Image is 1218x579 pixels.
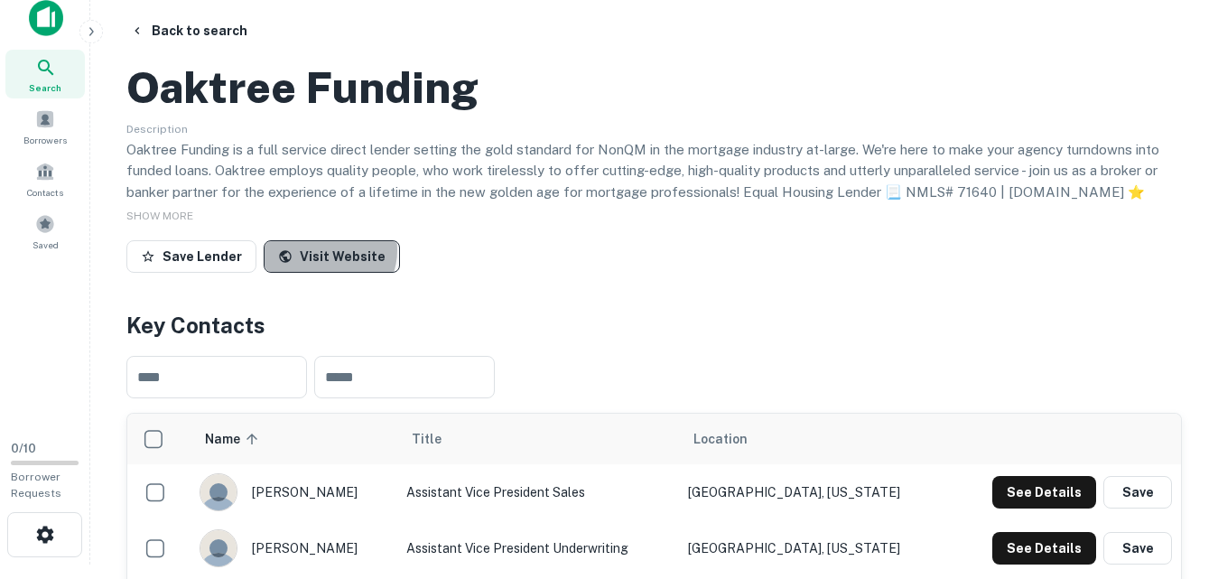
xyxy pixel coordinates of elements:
[679,414,949,464] th: Location
[205,428,264,450] span: Name
[126,240,256,273] button: Save Lender
[5,50,85,98] a: Search
[5,207,85,256] a: Saved
[200,530,237,566] img: 244xhbkr7g40x6bsu4gi6q4ry
[126,210,193,222] span: SHOW MORE
[27,185,63,200] span: Contacts
[11,442,36,455] span: 0 / 10
[191,414,397,464] th: Name
[126,123,188,135] span: Description
[397,520,679,576] td: Assistant Vice President Underwriting
[5,102,85,151] a: Borrowers
[33,238,59,252] span: Saved
[126,139,1182,203] p: Oaktree Funding is a full service direct lender setting the gold standard for NonQM in the mortga...
[1103,532,1172,565] button: Save
[5,154,85,203] a: Contacts
[23,133,67,147] span: Borrowers
[693,428,748,450] span: Location
[992,476,1096,509] button: See Details
[992,532,1096,565] button: See Details
[126,309,1182,341] h4: Key Contacts
[1103,476,1172,509] button: Save
[200,473,388,511] div: [PERSON_NAME]
[200,529,388,567] div: [PERSON_NAME]
[1128,434,1218,521] iframe: Chat Widget
[126,61,479,114] h2: Oaktree Funding
[412,428,465,450] span: Title
[679,520,949,576] td: [GEOGRAPHIC_DATA], [US_STATE]
[11,471,61,500] span: Borrower Requests
[123,14,255,47] button: Back to search
[29,80,61,95] span: Search
[264,240,400,273] a: Visit Website
[397,464,679,520] td: Assistant Vice President Sales
[679,464,949,520] td: [GEOGRAPHIC_DATA], [US_STATE]
[397,414,679,464] th: Title
[200,474,237,510] img: 244xhbkr7g40x6bsu4gi6q4ry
